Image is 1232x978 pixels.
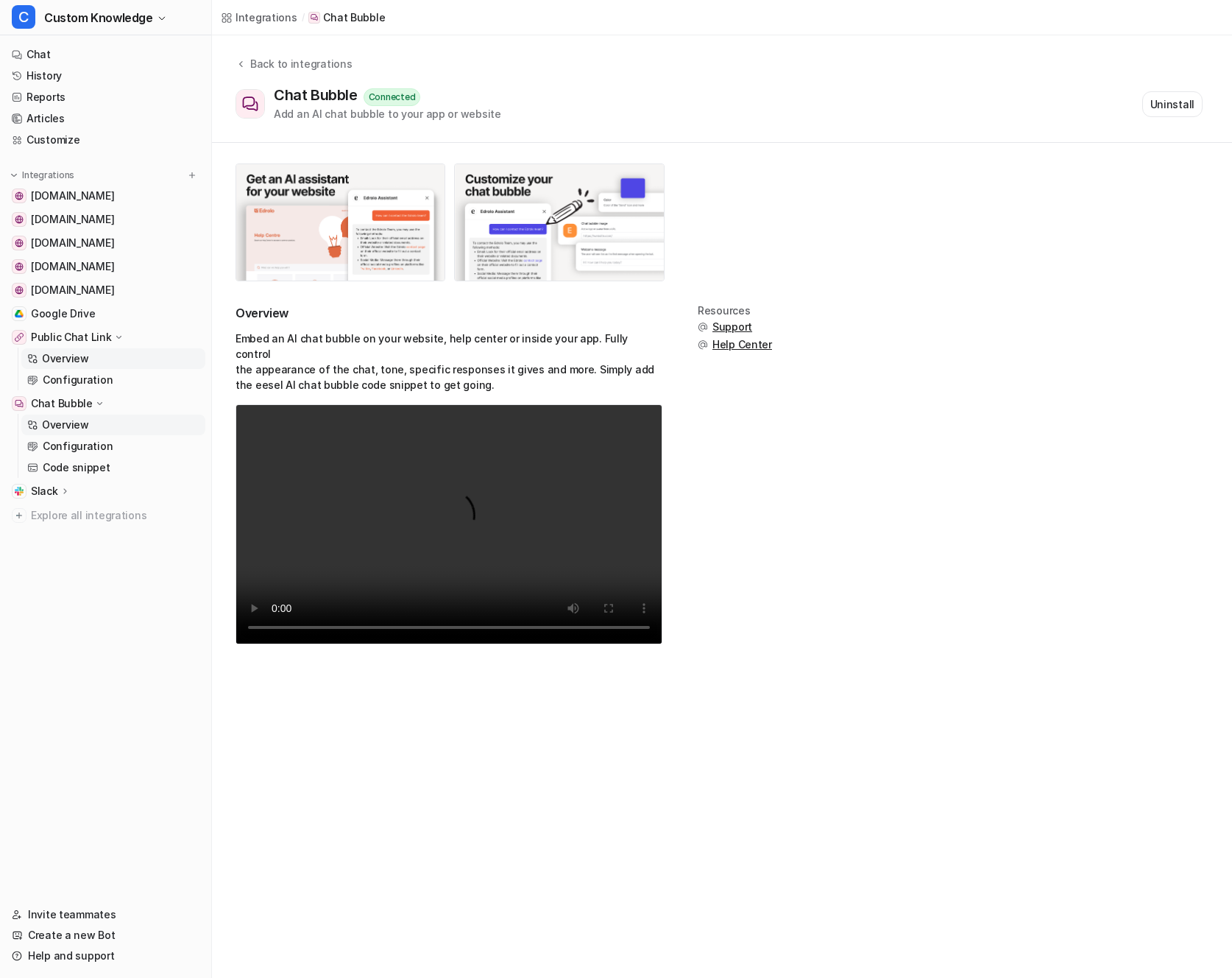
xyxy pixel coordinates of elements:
span: Support [712,320,752,334]
img: teamassurance.com [15,215,24,224]
div: Add an AI chat bubble to your app or website [274,106,501,122]
a: Configuration [21,370,205,390]
img: Public Chat Link [15,333,24,342]
a: Reports [6,87,205,108]
span: C [12,5,35,29]
p: Code snippet [43,460,110,475]
video: Your browser does not support the video tag. [236,404,662,644]
p: Configuration [43,439,113,454]
span: Explore all integrations [31,504,199,527]
a: Articles [6,108,205,129]
a: Overview [21,348,205,369]
p: Integrations [22,169,74,181]
span: / [302,11,305,24]
div: Chat Bubble [274,86,364,104]
div: Back to integrations [246,56,352,71]
div: Connected [364,88,421,106]
p: Overview [42,418,89,432]
a: Chat [6,44,205,65]
img: explore all integrations [12,508,26,523]
button: Integrations [6,168,79,183]
a: Customize [6,130,205,150]
p: Public Chat Link [31,330,112,345]
a: Integrations [221,10,297,25]
div: Integrations [236,10,297,25]
button: Back to integrations [236,56,352,86]
a: Overview [21,415,205,435]
a: Chat Bubble [308,10,385,25]
img: blog.teamassurance.com [15,191,24,200]
button: Uninstall [1142,91,1203,117]
p: Chat Bubble [323,10,385,25]
img: support.svg [698,322,708,332]
a: History [6,66,205,86]
a: app.elev.io[DOMAIN_NAME] [6,280,205,300]
p: Overview [42,351,89,366]
img: Chat Bubble [15,399,24,408]
a: Help and support [6,946,205,966]
a: teamassurance.com[DOMAIN_NAME] [6,209,205,230]
span: Custom Knowledge [44,7,153,28]
img: teamassurance.elevio.help [15,262,24,271]
img: menu_add.svg [187,170,197,180]
a: Invite teammates [6,904,205,925]
span: [DOMAIN_NAME] [31,283,114,298]
img: Slack [15,487,24,496]
a: learn.teamassurance.com[DOMAIN_NAME] [6,233,205,253]
button: Support [698,320,772,334]
p: Configuration [43,373,113,387]
span: [DOMAIN_NAME] [31,212,114,227]
a: Explore all integrations [6,505,205,526]
img: Google Drive [15,309,24,318]
p: Chat Bubble [31,396,93,411]
img: learn.teamassurance.com [15,239,24,247]
button: Help Center [698,337,772,352]
span: [DOMAIN_NAME] [31,189,114,203]
img: app.elev.io [15,286,24,295]
p: Embed an AI chat bubble on your website, help center or inside your app. Fully control the appear... [236,331,662,393]
a: blog.teamassurance.com[DOMAIN_NAME] [6,186,205,206]
a: Configuration [21,436,205,457]
a: Code snippet [21,457,205,478]
p: Slack [31,484,58,499]
a: teamassurance.elevio.help[DOMAIN_NAME] [6,256,205,277]
span: Help Center [712,337,772,352]
span: [DOMAIN_NAME] [31,259,114,274]
a: Google DriveGoogle Drive [6,303,205,324]
span: Google Drive [31,306,96,321]
span: [DOMAIN_NAME] [31,236,114,250]
a: Create a new Bot [6,925,205,946]
div: Resources [698,305,772,317]
img: support.svg [698,340,708,350]
img: expand menu [9,170,19,180]
h2: Overview [236,305,662,322]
